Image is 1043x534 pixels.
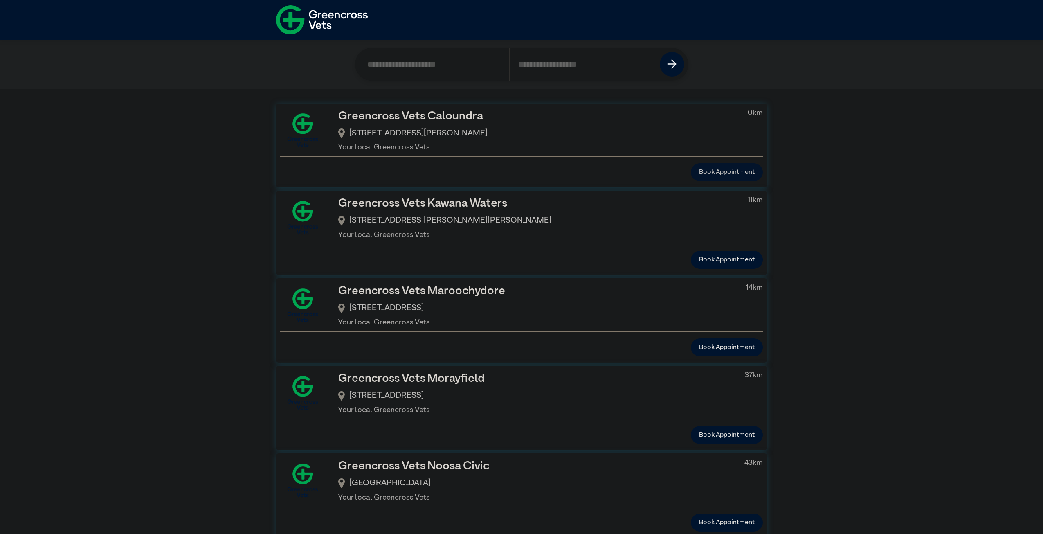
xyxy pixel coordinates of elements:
img: f-logo [276,2,368,38]
p: Your local Greencross Vets [338,317,733,328]
input: Search by Postcode [509,48,660,81]
button: Book Appointment [691,426,763,444]
p: 0 km [748,108,763,119]
div: [STREET_ADDRESS] [338,387,732,405]
p: Your local Greencross Vets [338,142,735,153]
div: [GEOGRAPHIC_DATA] [338,475,731,492]
div: [STREET_ADDRESS][PERSON_NAME] [338,125,735,142]
p: 37 km [745,370,763,381]
h3: Greencross Vets Kawana Waters [338,195,735,212]
img: icon-right [667,59,677,69]
img: GX-Square.png [280,458,325,503]
div: [STREET_ADDRESS] [338,300,733,317]
h3: Greencross Vets Morayfield [338,370,732,387]
img: GX-Square.png [280,370,325,415]
img: GX-Square.png [280,108,325,153]
p: 11 km [748,195,763,206]
h3: Greencross Vets Maroochydore [338,282,733,300]
button: Book Appointment [691,163,763,181]
p: Your local Greencross Vets [338,492,731,503]
p: Your local Greencross Vets [338,230,735,241]
div: [STREET_ADDRESS][PERSON_NAME][PERSON_NAME] [338,212,735,230]
h3: Greencross Vets Caloundra [338,108,735,125]
button: Book Appointment [691,514,763,532]
button: Book Appointment [691,251,763,269]
img: GX-Square.png [280,195,325,240]
button: Book Appointment [691,338,763,356]
input: Search by Clinic Name [359,48,510,81]
p: 43 km [744,457,763,469]
img: GX-Square.png [280,283,325,328]
p: Your local Greencross Vets [338,405,732,416]
p: 14 km [746,282,763,293]
h3: Greencross Vets Noosa Civic [338,457,731,475]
